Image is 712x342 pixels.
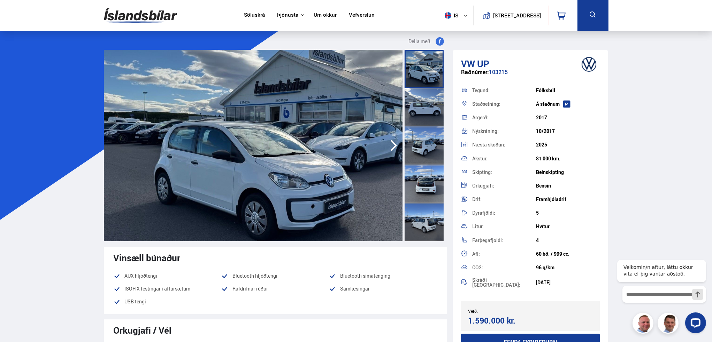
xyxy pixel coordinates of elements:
li: AUX hljóðtengi [114,272,221,280]
div: [DATE] [536,280,600,285]
li: Rafdrifnar rúður [221,285,329,293]
div: Beinskipting [536,169,600,175]
img: brand logo [575,54,603,75]
div: 96 g/km [536,265,600,270]
div: 10/2017 [536,128,600,134]
button: is [442,5,473,26]
div: 5 [536,210,600,216]
div: Akstur: [472,156,536,161]
div: 103215 [461,69,600,82]
span: VW [461,57,475,70]
div: Vinsæll búnaður [114,253,437,263]
div: Farþegafjöldi: [472,238,536,243]
div: Framhjóladrif [536,197,600,202]
div: Fólksbíll [536,88,600,93]
div: Næsta skoðun: [472,142,536,147]
div: Drif: [472,197,536,202]
img: 3565447.jpeg [403,50,701,241]
li: USB tengi [114,297,221,306]
div: CO2: [472,265,536,270]
a: Söluskrá [244,12,265,19]
a: [STREET_ADDRESS] [477,6,545,25]
span: is [442,12,459,19]
img: svg+xml;base64,PHN2ZyB4bWxucz0iaHR0cDovL3d3dy53My5vcmcvMjAwMC9zdmciIHdpZHRoPSI1MTIiIGhlaWdodD0iNT... [445,12,451,19]
div: Verð: [468,309,530,313]
div: Afl: [472,252,536,256]
img: G0Ugv5HjCgRt.svg [104,4,177,27]
div: Skráð í [GEOGRAPHIC_DATA]: [472,278,536,287]
div: 2017 [536,115,600,120]
div: Staðsetning: [472,102,536,106]
iframe: LiveChat chat widget [612,247,709,339]
li: ISOFIX festingar í aftursætum [114,285,221,293]
span: Deila með: [408,37,431,46]
div: Orkugjafi: [472,183,536,188]
a: Vefverslun [349,12,375,19]
div: Hvítur [536,224,600,229]
li: Samlæsingar [329,285,437,293]
div: 4 [536,238,600,243]
div: Tegund: [472,88,536,93]
li: Bluetooth símatenging [329,272,437,280]
div: Litur: [472,224,536,229]
img: 3565446.jpeg [104,50,403,241]
div: 81 000 km. [536,156,600,161]
div: Dyrafjöldi: [472,210,536,215]
div: Orkugjafi / Vél [114,325,437,335]
div: Bensín [536,183,600,189]
span: Up [477,57,489,70]
span: Raðnúmer: [461,68,489,76]
button: Deila með: [406,37,447,46]
button: [STREET_ADDRESS] [496,13,538,18]
a: Um okkur [314,12,337,19]
div: 2025 [536,142,600,148]
div: Skipting: [472,170,536,175]
div: Árgerð: [472,115,536,120]
li: Bluetooth hljóðtengi [221,272,329,280]
button: Þjónusta [277,12,298,18]
div: Á staðnum [536,101,600,107]
div: Nýskráning: [472,129,536,134]
div: 1.590.000 kr. [468,316,528,325]
div: 60 hö. / 999 cc. [536,251,600,257]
